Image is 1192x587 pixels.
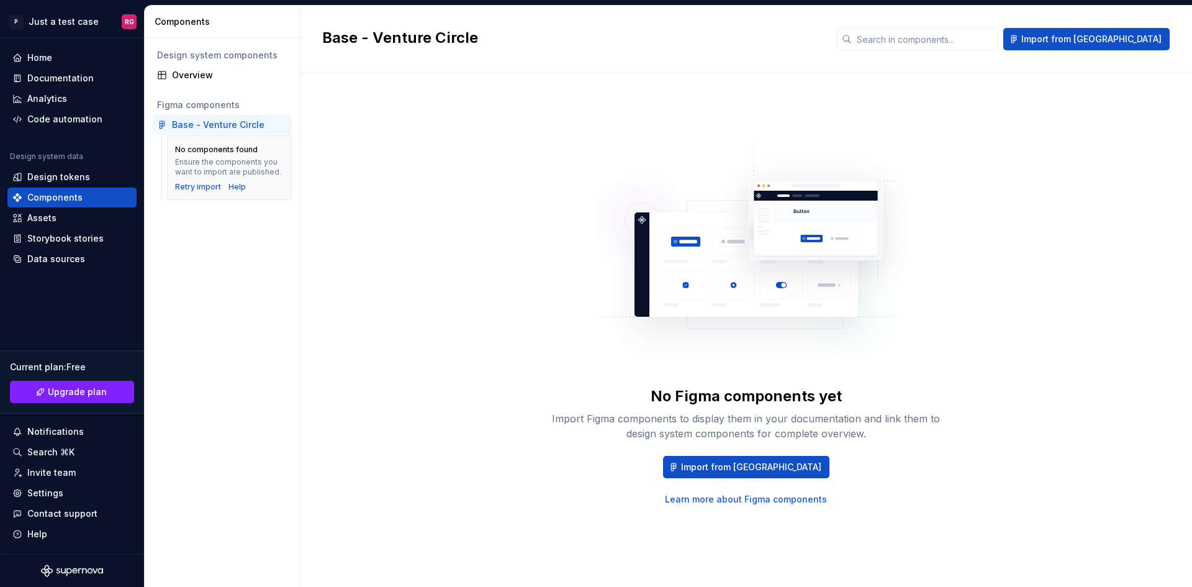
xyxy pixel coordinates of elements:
div: Components [27,191,83,204]
a: Help [228,182,246,192]
div: Import Figma components to display them in your documentation and link them to design system comp... [548,411,945,441]
div: Search ⌘K [27,446,74,458]
a: Components [7,188,137,207]
button: Import from [GEOGRAPHIC_DATA] [663,456,829,478]
button: PJust a test caseRG [2,8,142,35]
div: Storybook stories [27,232,104,245]
div: Analytics [27,93,67,105]
div: Help [27,528,47,540]
div: Ensure the components you want to import are published. [175,157,284,177]
button: Retry import [175,182,221,192]
button: Help [7,524,137,544]
a: Overview [152,65,292,85]
a: Code automation [7,109,137,129]
div: Assets [27,212,56,224]
div: Figma components [157,99,287,111]
div: Data sources [27,253,85,265]
a: Assets [7,208,137,228]
a: Settings [7,483,137,503]
a: Analytics [7,89,137,109]
div: Code automation [27,113,102,125]
a: Base - Venture Circle [152,115,292,135]
div: Notifications [27,425,84,438]
span: Upgrade plan [48,386,107,398]
div: Current plan : Free [10,361,134,373]
div: Components [155,16,294,28]
div: Overview [172,69,287,81]
div: Design tokens [27,171,90,183]
a: Design tokens [7,167,137,187]
div: RG [125,17,134,27]
div: Design system data [10,152,83,162]
button: Notifications [7,422,137,442]
div: Design system components [157,49,287,61]
a: Storybook stories [7,229,137,248]
div: Documentation [27,72,94,84]
div: No components found [175,145,258,155]
div: P [9,14,24,29]
div: Invite team [27,466,76,479]
div: Contact support [27,507,97,520]
button: Search ⌘K [7,442,137,462]
div: No Figma components yet [651,386,842,406]
a: Upgrade plan [10,381,134,403]
div: Base - Venture Circle [172,119,264,131]
a: Home [7,48,137,68]
span: Import from [GEOGRAPHIC_DATA] [681,461,821,473]
h2: Base - Venture Circle [322,28,822,48]
a: Data sources [7,249,137,269]
span: Import from [GEOGRAPHIC_DATA] [1021,33,1162,45]
button: Contact support [7,504,137,524]
button: Import from [GEOGRAPHIC_DATA] [1003,28,1170,50]
a: Learn more about Figma components [665,493,827,506]
a: Invite team [7,463,137,483]
a: Documentation [7,68,137,88]
div: Just a test case [29,16,99,28]
div: Home [27,52,52,64]
svg: Supernova Logo [41,565,103,577]
input: Search in components... [852,28,998,50]
div: Settings [27,487,63,499]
